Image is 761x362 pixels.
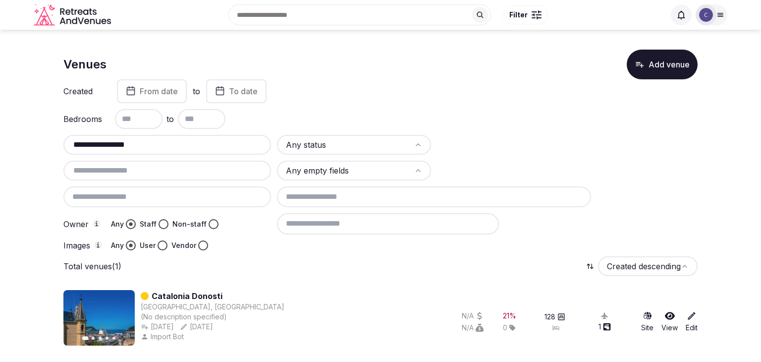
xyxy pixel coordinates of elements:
label: Any [111,241,124,250]
button: [DATE] [141,322,174,332]
button: Import Bot [141,332,186,342]
a: Visit the homepage [34,4,113,26]
a: View [661,311,678,333]
button: To date [206,79,267,103]
a: Catalonia Donosti [152,290,222,302]
button: Images [94,241,102,249]
label: Any [111,219,124,229]
button: Go to slide 3 [99,337,102,340]
button: 21% [503,311,516,321]
label: Vendor [171,241,196,250]
h1: Venues [63,56,107,73]
svg: Retreats and Venues company logo [34,4,113,26]
label: to [193,86,200,97]
label: Created [63,87,103,95]
button: Go to slide 5 [112,337,115,340]
button: Go to slide 4 [106,337,109,340]
label: User [140,241,156,250]
button: 1 [598,322,611,332]
img: Catherine Mesina [699,8,713,22]
p: Total venues (1) [63,261,121,272]
button: Go to slide 2 [92,337,95,340]
label: Staff [140,219,157,229]
button: Filter [503,5,548,24]
div: 21 % [503,311,516,321]
span: Filter [509,10,528,20]
button: 128 [544,312,565,322]
span: From date [140,86,178,96]
a: Site [641,311,653,333]
span: 0 [503,323,507,333]
label: Non-staff [172,219,207,229]
label: Images [63,241,103,250]
button: N/A [462,311,484,321]
button: From date [117,79,187,103]
button: N/A [462,323,484,333]
label: Owner [63,220,103,229]
button: Add venue [627,50,698,79]
span: 128 [544,312,555,322]
button: [GEOGRAPHIC_DATA], [GEOGRAPHIC_DATA] [141,302,284,312]
span: to [166,113,174,125]
button: Go to slide 1 [82,336,89,340]
div: (No description specified) [141,312,284,322]
a: Edit [686,311,698,333]
button: Owner [93,220,101,228]
img: Featured image for Catalonia Donosti [63,290,135,346]
button: [DATE] [180,322,213,332]
span: To date [229,86,258,96]
label: Bedrooms [63,115,103,123]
